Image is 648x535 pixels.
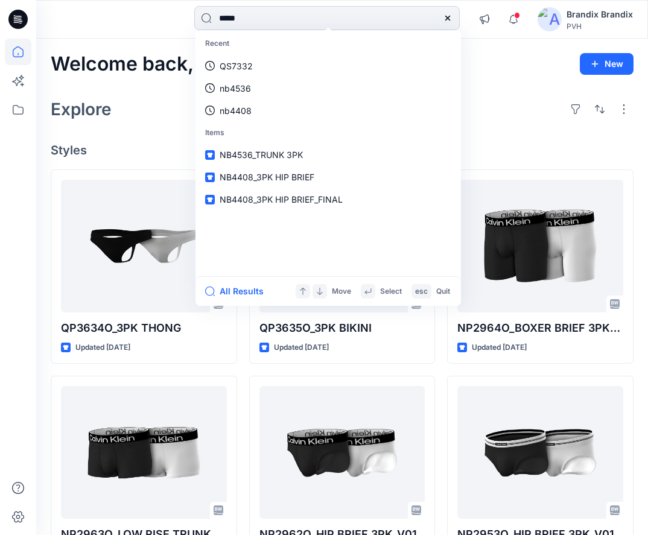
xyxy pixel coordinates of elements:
a: NP2953O_HIP BRIEF 3PK_V01 [457,386,623,519]
p: NP2964O_BOXER BRIEF 3PK_V01 [457,320,623,337]
p: Updated [DATE] [274,341,329,354]
img: avatar [538,7,562,31]
p: nb4408 [220,104,252,117]
p: nb4536 [220,82,251,95]
a: NB4408_3PK HIP BRIEF [198,166,459,188]
a: NP2963O_LOW RISE TRUNK 3PK_V01 [61,386,227,519]
a: nb4408 [198,100,459,122]
h2: Explore [51,100,112,119]
a: NB4536_TRUNK 3PK [198,144,459,166]
p: Quit [436,285,450,298]
p: Select [380,285,402,298]
p: Updated [DATE] [472,341,527,354]
div: PVH [567,22,633,31]
p: Updated [DATE] [75,341,130,354]
p: Items [198,122,459,144]
a: NB4408_3PK HIP BRIEF_FINAL [198,188,459,211]
p: QP3635O_3PK BIKINI [259,320,425,337]
a: QS7332 [198,55,459,77]
p: QP3634O_3PK THONG [61,320,227,337]
h4: Styles [51,143,634,157]
button: New [580,53,634,75]
a: QP3634O_3PK THONG [61,180,227,312]
p: esc [415,285,428,298]
div: Brandix Brandix [567,7,633,22]
h2: Welcome back, Brandix [51,53,269,75]
p: Move [332,285,351,298]
button: All Results [205,284,272,299]
a: NP2964O_BOXER BRIEF 3PK_V01 [457,180,623,312]
a: nb4536 [198,77,459,100]
p: QS7332 [220,60,253,72]
a: NP2962O_HIP BRIEF 3PK_V01 [259,386,425,519]
span: NB4408_3PK HIP BRIEF [220,172,314,182]
span: NB4536_TRUNK 3PK [220,150,303,160]
p: Recent [198,33,459,55]
span: NB4408_3PK HIP BRIEF_FINAL [220,194,343,204]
